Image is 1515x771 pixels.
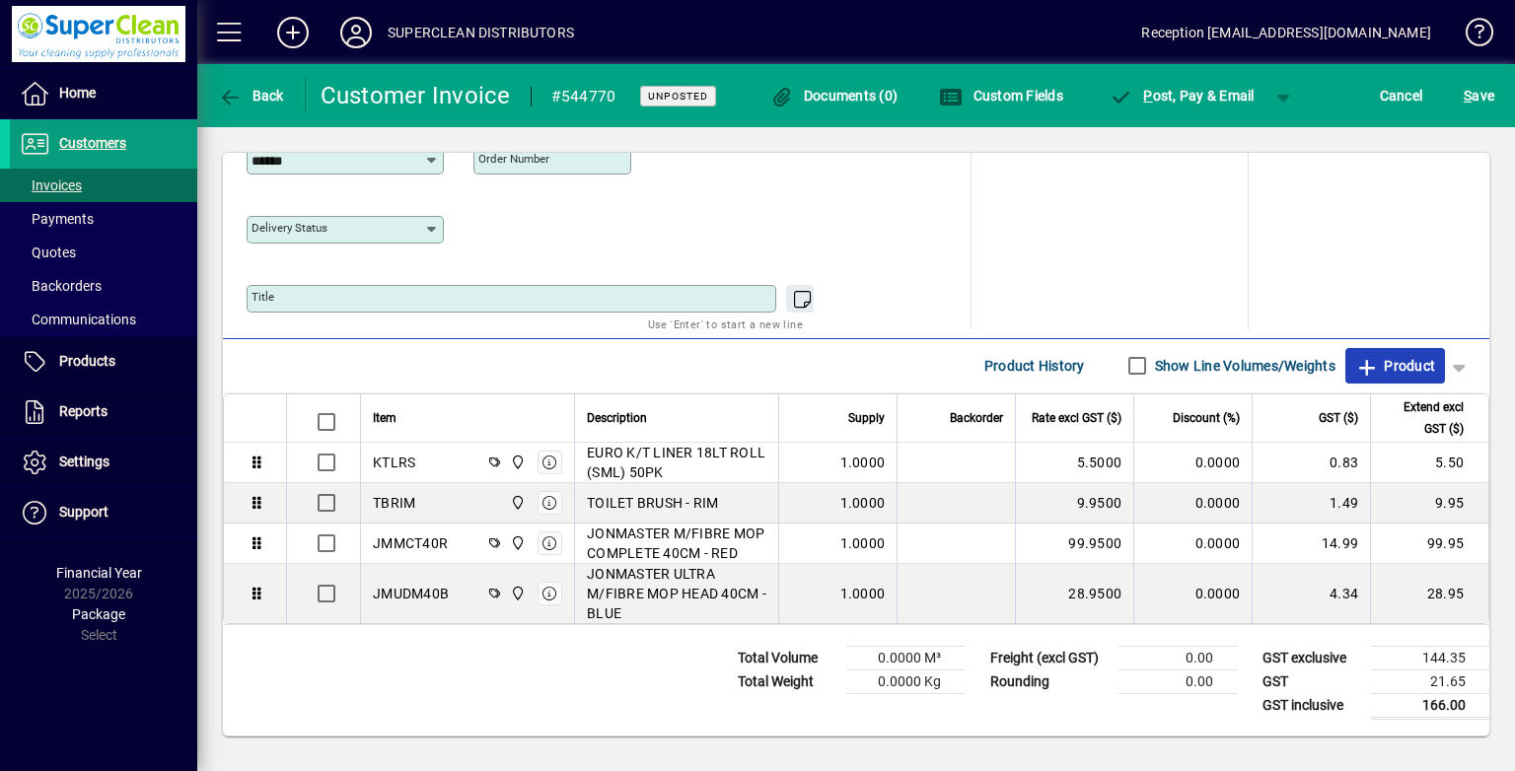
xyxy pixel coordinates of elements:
span: S [1464,88,1472,104]
div: KTLRS [373,453,415,472]
button: Documents (0) [764,78,902,113]
span: GST ($) [1319,407,1358,429]
td: 0.00 [1118,669,1237,693]
span: Discount (%) [1173,407,1240,429]
td: 0.0000 [1133,443,1252,483]
div: JMMCT40R [373,533,448,553]
span: Superclean Distributors [505,452,528,473]
div: JMUDM40B [373,584,449,603]
span: 1.0000 [840,533,886,553]
span: ave [1464,80,1494,111]
span: Superclean Distributors [505,532,528,554]
td: Total Volume [728,646,846,669]
button: Back [213,78,289,113]
span: Support [59,504,108,520]
span: Backorder [950,407,1003,429]
td: GST inclusive [1253,693,1371,718]
td: 0.0000 M³ [846,646,965,669]
mat-hint: Use 'Enter' to start a new line [648,313,803,335]
a: Support [10,488,197,537]
span: ost, Pay & Email [1110,88,1255,104]
td: 0.00 [1118,646,1237,669]
span: 1.0000 [840,453,886,472]
td: 5.50 [1370,443,1488,483]
td: 14.99 [1252,524,1370,564]
div: #544770 [551,81,616,112]
a: Reports [10,387,197,437]
td: Freight (excl GST) [980,646,1118,669]
td: 0.0000 [1133,483,1252,524]
div: TBRIM [373,493,415,513]
span: Settings [59,454,109,469]
span: Product History [984,350,1085,382]
td: 0.0000 [1133,524,1252,564]
span: Custom Fields [939,88,1063,104]
span: Customers [59,135,126,151]
div: SUPERCLEAN DISTRIBUTORS [388,17,574,48]
td: Total Weight [728,669,846,693]
mat-label: Order number [478,152,549,166]
span: Payments [20,211,94,227]
span: Cancel [1380,80,1423,111]
span: Supply [848,407,885,429]
a: Communications [10,303,197,336]
a: Home [10,69,197,118]
span: Product [1355,350,1435,382]
span: Superclean Distributors [505,583,528,604]
div: 5.5000 [1028,453,1121,472]
span: JONMASTER ULTRA M/FIBRE MOP HEAD 40CM - BLUE [587,564,766,623]
td: 21.65 [1371,669,1489,693]
span: Extend excl GST ($) [1383,396,1464,440]
span: Communications [20,312,136,327]
span: P [1143,88,1152,104]
button: Cancel [1375,78,1428,113]
span: JONMASTER M/FIBRE MOP COMPLETE 40CM - RED [587,524,766,563]
span: Backorders [20,278,102,294]
div: 28.9500 [1028,584,1121,603]
a: Knowledge Base [1451,4,1490,68]
span: 1.0000 [840,584,886,603]
td: GST [1253,669,1371,693]
span: Back [218,88,284,104]
span: Quotes [20,245,76,260]
span: Unposted [648,90,708,103]
td: 4.34 [1252,564,1370,623]
span: Description [587,407,647,429]
td: 0.83 [1252,443,1370,483]
button: Post, Pay & Email [1100,78,1264,113]
span: 1.0000 [840,493,886,513]
td: 144.35 [1371,646,1489,669]
span: Rate excl GST ($) [1032,407,1121,429]
app-page-header-button: Back [197,78,306,113]
button: Product [1345,348,1445,384]
button: Product History [976,348,1093,384]
a: Products [10,337,197,386]
td: Rounding [980,669,1118,693]
span: Invoices [20,177,82,193]
mat-label: Title [252,290,274,304]
button: Add [261,15,325,50]
a: Payments [10,202,197,236]
td: 0.0000 Kg [846,669,965,693]
span: Reports [59,403,108,419]
td: 28.95 [1370,564,1488,623]
label: Show Line Volumes/Weights [1151,356,1335,376]
a: Backorders [10,269,197,303]
div: 99.9500 [1028,533,1121,553]
a: Invoices [10,169,197,202]
button: Profile [325,15,388,50]
mat-label: Delivery status [252,221,327,235]
span: Documents (0) [769,88,898,104]
button: Save [1459,78,1499,113]
span: Item [373,407,397,429]
span: Package [72,606,125,622]
td: GST exclusive [1253,646,1371,669]
td: 1.49 [1252,483,1370,524]
td: 0.0000 [1133,564,1252,623]
td: 166.00 [1371,693,1489,718]
a: Quotes [10,236,197,269]
button: Custom Fields [934,78,1068,113]
span: EURO K/T LINER 18LT ROLL (SML) 50PK [587,443,766,482]
div: Reception [EMAIL_ADDRESS][DOMAIN_NAME] [1141,17,1431,48]
span: Financial Year [56,565,142,581]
